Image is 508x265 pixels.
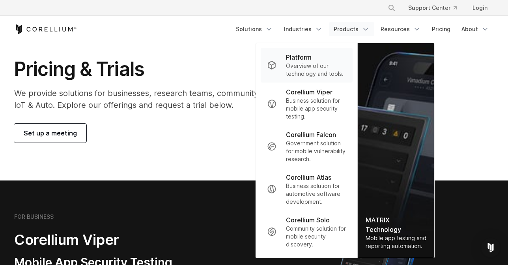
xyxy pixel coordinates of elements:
[286,225,346,248] p: Community solution for mobile security discovery.
[14,87,329,111] p: We provide solutions for businesses, research teams, community individuals, and IoT & Auto. Explo...
[378,1,494,15] div: Navigation Menu
[14,213,54,220] h6: FOR BUSINESS
[261,48,353,83] a: Platform Overview of our technology and tools.
[279,22,327,36] a: Industries
[261,83,353,125] a: Corellium Viper Business solution for mobile app security testing.
[457,22,494,36] a: About
[261,125,353,168] a: Corellium Falcon Government solution for mobile vulnerability research.
[286,215,330,225] p: Corellium Solo
[286,139,346,163] p: Government solution for mobile vulnerability research.
[14,124,86,143] a: Set up a meeting
[376,22,426,36] a: Resources
[366,234,426,250] div: Mobile app testing and reporting automation.
[14,231,216,249] h2: Corellium Viper
[286,62,346,78] p: Overview of our technology and tools.
[329,22,374,36] a: Products
[286,97,346,120] p: Business solution for mobile app security testing.
[402,1,463,15] a: Support Center
[231,22,278,36] a: Solutions
[286,182,346,206] p: Business solution for automotive software development.
[286,130,336,139] p: Corellium Falcon
[286,87,332,97] p: Corellium Viper
[366,215,426,234] div: MATRIX Technology
[358,43,434,258] a: MATRIX Technology Mobile app testing and reporting automation.
[231,22,494,36] div: Navigation Menu
[427,22,455,36] a: Pricing
[286,53,312,62] p: Platform
[385,1,399,15] button: Search
[261,210,353,253] a: Corellium Solo Community solution for mobile security discovery.
[14,24,77,34] a: Corellium Home
[24,128,77,138] span: Set up a meeting
[286,173,331,182] p: Corellium Atlas
[14,57,329,81] h1: Pricing & Trials
[358,43,434,258] img: Matrix_WebNav_1x
[466,1,494,15] a: Login
[481,238,500,257] div: Open Intercom Messenger
[261,168,353,210] a: Corellium Atlas Business solution for automotive software development.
